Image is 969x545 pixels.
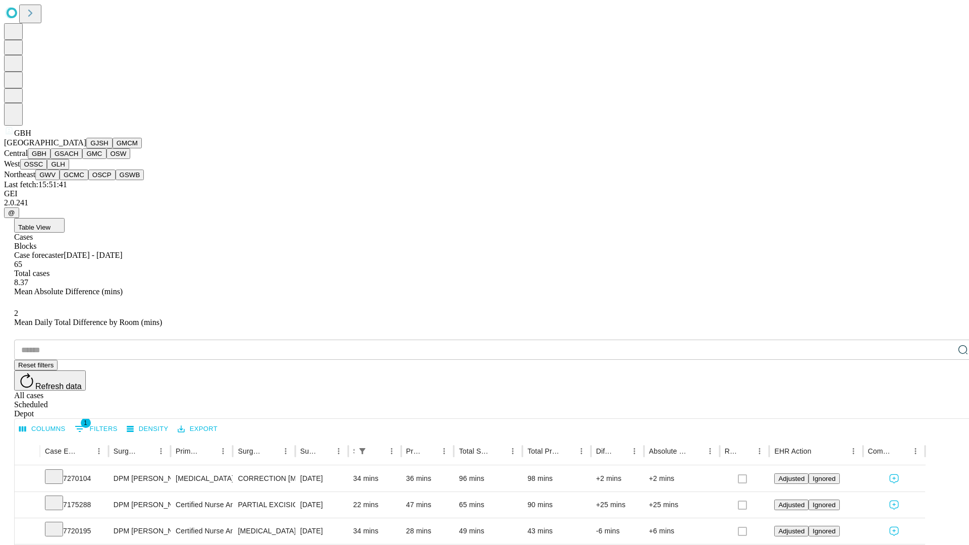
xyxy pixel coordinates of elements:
[176,518,228,544] div: Certified Nurse Anesthetist
[140,444,154,458] button: Sort
[300,492,343,518] div: [DATE]
[596,447,612,455] div: Difference
[45,447,77,455] div: Case Epic Id
[355,444,369,458] div: 1 active filter
[300,518,343,544] div: [DATE]
[353,518,396,544] div: 34 mins
[752,444,767,458] button: Menu
[809,526,839,536] button: Ignored
[64,251,122,259] span: [DATE] - [DATE]
[332,444,346,458] button: Menu
[459,466,517,492] div: 96 mins
[894,444,908,458] button: Sort
[4,207,19,218] button: @
[18,224,50,231] span: Table View
[124,421,171,437] button: Density
[317,444,332,458] button: Sort
[406,447,422,455] div: Predicted In Room Duration
[300,447,316,455] div: Surgery Date
[35,170,60,180] button: GWV
[813,475,835,482] span: Ignored
[596,518,639,544] div: -6 mins
[45,492,103,518] div: 7175288
[175,421,220,437] button: Export
[154,444,168,458] button: Menu
[689,444,703,458] button: Sort
[4,189,965,198] div: GEI
[114,466,166,492] div: DPM [PERSON_NAME]
[176,466,228,492] div: [MEDICAL_DATA]
[778,527,804,535] span: Adjusted
[774,473,809,484] button: Adjusted
[17,421,68,437] button: Select columns
[437,444,451,458] button: Menu
[406,492,449,518] div: 47 mins
[116,170,144,180] button: GSWB
[14,269,49,278] span: Total cases
[459,447,491,455] div: Total Scheduled Duration
[574,444,588,458] button: Menu
[14,360,58,370] button: Reset filters
[14,318,162,326] span: Mean Daily Total Difference by Room (mins)
[28,148,50,159] button: GBH
[778,501,804,509] span: Adjusted
[370,444,385,458] button: Sort
[908,444,923,458] button: Menu
[238,466,290,492] div: CORRECTION [MEDICAL_DATA]
[114,447,139,455] div: Surgeon Name
[459,518,517,544] div: 49 mins
[8,209,15,216] span: @
[45,518,103,544] div: 7720195
[176,492,228,518] div: Certified Nurse Anesthetist
[4,198,965,207] div: 2.0.241
[774,447,811,455] div: EHR Action
[809,500,839,510] button: Ignored
[20,523,35,540] button: Expand
[527,518,586,544] div: 43 mins
[114,518,166,544] div: DPM [PERSON_NAME]
[774,526,809,536] button: Adjusted
[238,518,290,544] div: [MEDICAL_DATA] COMPLETE EXCISION 5TH [MEDICAL_DATA] HEAD
[4,170,35,179] span: Northeast
[18,361,53,369] span: Reset filters
[596,466,639,492] div: +2 mins
[50,148,82,159] button: GSACH
[649,492,715,518] div: +25 mins
[14,129,31,137] span: GBH
[813,527,835,535] span: Ignored
[114,492,166,518] div: DPM [PERSON_NAME]
[527,492,586,518] div: 90 mins
[20,497,35,514] button: Expand
[14,260,22,268] span: 65
[113,138,142,148] button: GMCM
[82,148,106,159] button: GMC
[4,180,67,189] span: Last fetch: 15:51:41
[459,492,517,518] div: 65 mins
[20,159,47,170] button: OSSC
[14,370,86,391] button: Refresh data
[353,492,396,518] div: 22 mins
[92,444,106,458] button: Menu
[300,466,343,492] div: [DATE]
[527,447,559,455] div: Total Predicted Duration
[14,251,64,259] span: Case forecaster
[60,170,88,180] button: GCMC
[774,500,809,510] button: Adjusted
[45,466,103,492] div: 7270104
[86,138,113,148] button: GJSH
[809,473,839,484] button: Ignored
[506,444,520,458] button: Menu
[385,444,399,458] button: Menu
[20,470,35,488] button: Expand
[725,447,738,455] div: Resolved in EHR
[868,447,893,455] div: Comments
[406,518,449,544] div: 28 mins
[627,444,641,458] button: Menu
[279,444,293,458] button: Menu
[4,159,20,168] span: West
[81,418,91,428] span: 1
[560,444,574,458] button: Sort
[423,444,437,458] button: Sort
[649,466,715,492] div: +2 mins
[106,148,131,159] button: OSW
